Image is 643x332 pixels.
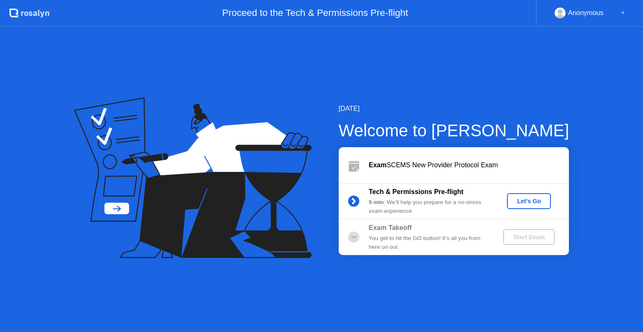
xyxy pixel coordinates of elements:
b: Exam Takeoff [369,224,412,231]
b: Tech & Permissions Pre-flight [369,188,463,195]
div: Start Exam [507,234,551,240]
button: Start Exam [503,229,555,245]
div: : We’ll help you prepare for a no-stress exam experience [369,198,489,215]
div: You get to hit the GO button! It’s all you from here on out [369,234,489,251]
button: Let's Go [507,193,551,209]
b: Exam [369,161,387,169]
div: Welcome to [PERSON_NAME] [339,118,569,143]
div: ▼ [621,8,625,18]
b: 5 min [369,199,384,205]
div: Anonymous [568,8,604,18]
div: SCEMS New Provider Protocol Exam [369,160,569,170]
div: [DATE] [339,104,569,114]
div: Let's Go [510,198,548,204]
